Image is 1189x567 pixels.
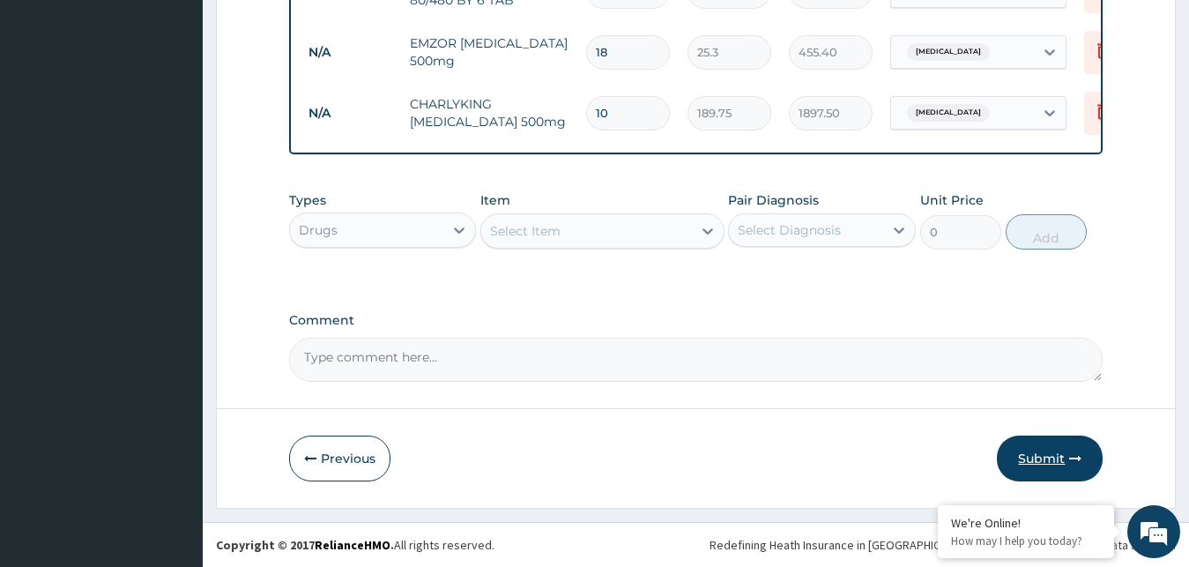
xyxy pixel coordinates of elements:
[315,537,390,553] a: RelianceHMO
[920,191,984,209] label: Unit Price
[907,104,990,122] span: [MEDICAL_DATA]
[300,36,401,69] td: N/A
[1006,214,1087,250] button: Add
[728,191,819,209] label: Pair Diagnosis
[907,43,990,61] span: [MEDICAL_DATA]
[951,533,1101,548] p: How may I help you today?
[289,313,1104,328] label: Comment
[203,522,1189,567] footer: All rights reserved.
[738,221,841,239] div: Select Diagnosis
[289,436,390,481] button: Previous
[289,193,326,208] label: Types
[92,99,296,122] div: Chat with us now
[300,97,401,130] td: N/A
[33,88,71,132] img: d_794563401_company_1708531726252_794563401
[216,537,394,553] strong: Copyright © 2017 .
[951,515,1101,531] div: We're Online!
[490,222,561,240] div: Select Item
[401,86,577,139] td: CHARLYKING [MEDICAL_DATA] 500mg
[299,221,338,239] div: Drugs
[997,436,1103,481] button: Submit
[710,536,1176,554] div: Redefining Heath Insurance in [GEOGRAPHIC_DATA] using Telemedicine and Data Science!
[289,9,331,51] div: Minimize live chat window
[401,26,577,78] td: EMZOR [MEDICAL_DATA] 500mg
[480,191,510,209] label: Item
[102,171,243,349] span: We're online!
[9,379,336,441] textarea: Type your message and hit 'Enter'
